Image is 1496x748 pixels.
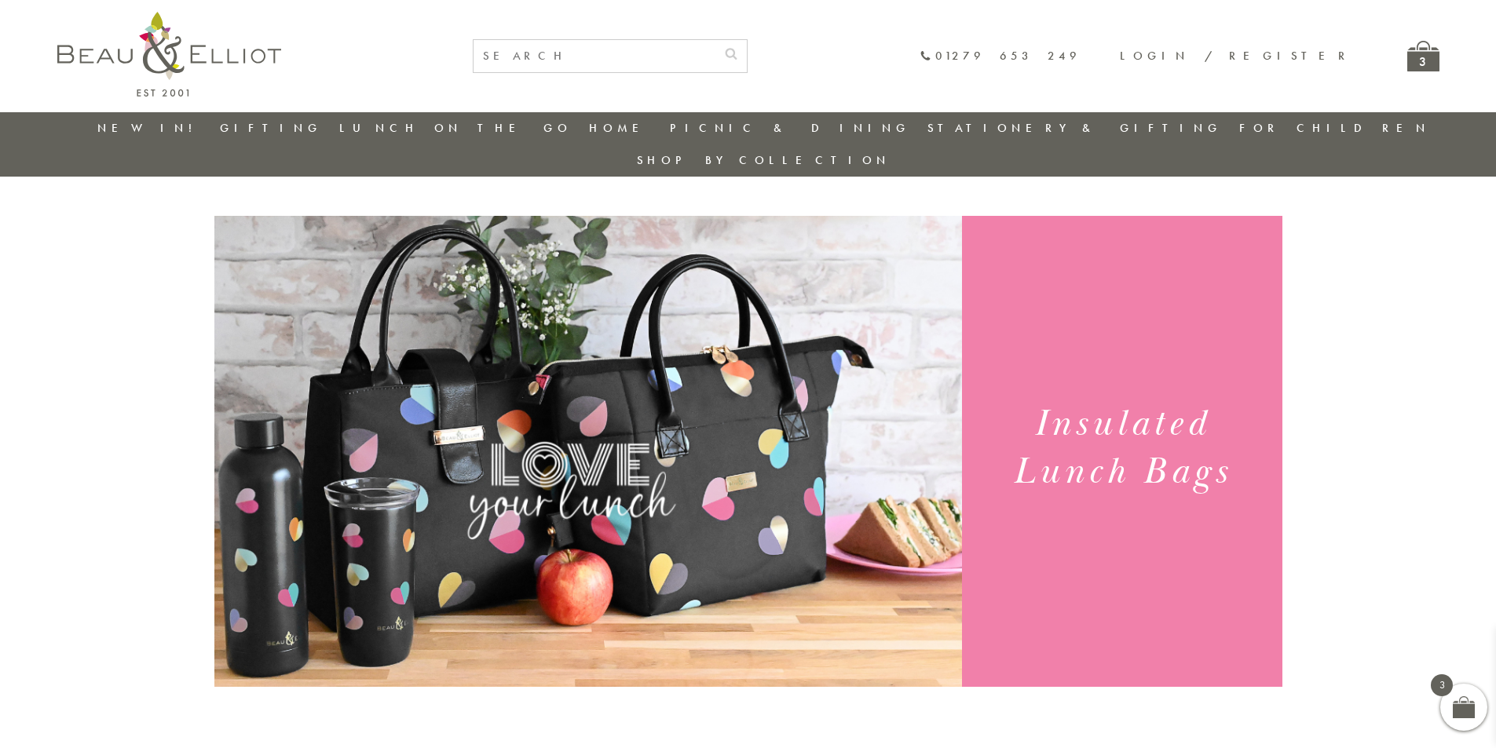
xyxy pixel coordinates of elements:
a: Login / Register [1120,48,1352,64]
img: logo [57,12,281,97]
h1: Insulated Lunch Bags [981,400,1263,496]
a: Home [589,120,652,136]
a: Lunch On The Go [339,120,572,136]
a: Stationery & Gifting [927,120,1222,136]
a: Gifting [220,120,322,136]
img: Emily Heart Set [214,216,962,687]
a: For Children [1239,120,1430,136]
a: Shop by collection [637,152,891,168]
input: SEARCH [474,40,715,72]
a: Picnic & Dining [670,120,910,136]
a: New in! [97,120,203,136]
a: 01279 653 249 [920,49,1081,63]
a: 3 [1407,41,1439,71]
span: 3 [1431,674,1453,696]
